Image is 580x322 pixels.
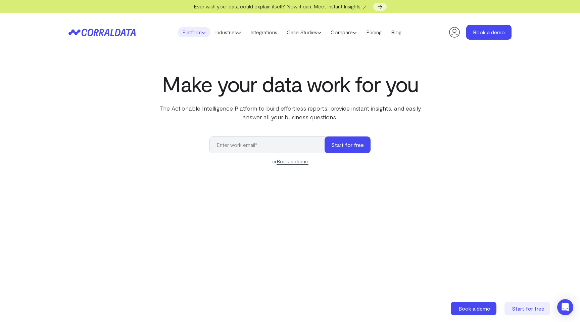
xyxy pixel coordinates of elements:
[282,27,326,37] a: Case Studies
[210,27,246,37] a: Industries
[277,158,308,165] a: Book a demo
[194,3,369,9] span: Ever wish your data could explain itself? Now it can. Meet Instant Insights 🪄
[386,27,406,37] a: Blog
[557,299,573,315] div: Open Intercom Messenger
[504,302,551,315] a: Start for free
[209,157,371,165] div: or
[153,72,427,96] h1: Make your data work for you
[326,27,361,37] a: Compare
[209,136,331,153] input: Enter work email*
[178,27,210,37] a: Platform
[466,25,512,40] a: Book a demo
[451,302,498,315] a: Book a demo
[246,27,282,37] a: Integrations
[325,136,371,153] button: Start for free
[153,104,427,121] p: The Actionable Intelligence Platform to build effortless reports, provide instant insights, and e...
[458,305,490,312] span: Book a demo
[512,305,544,312] span: Start for free
[361,27,386,37] a: Pricing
